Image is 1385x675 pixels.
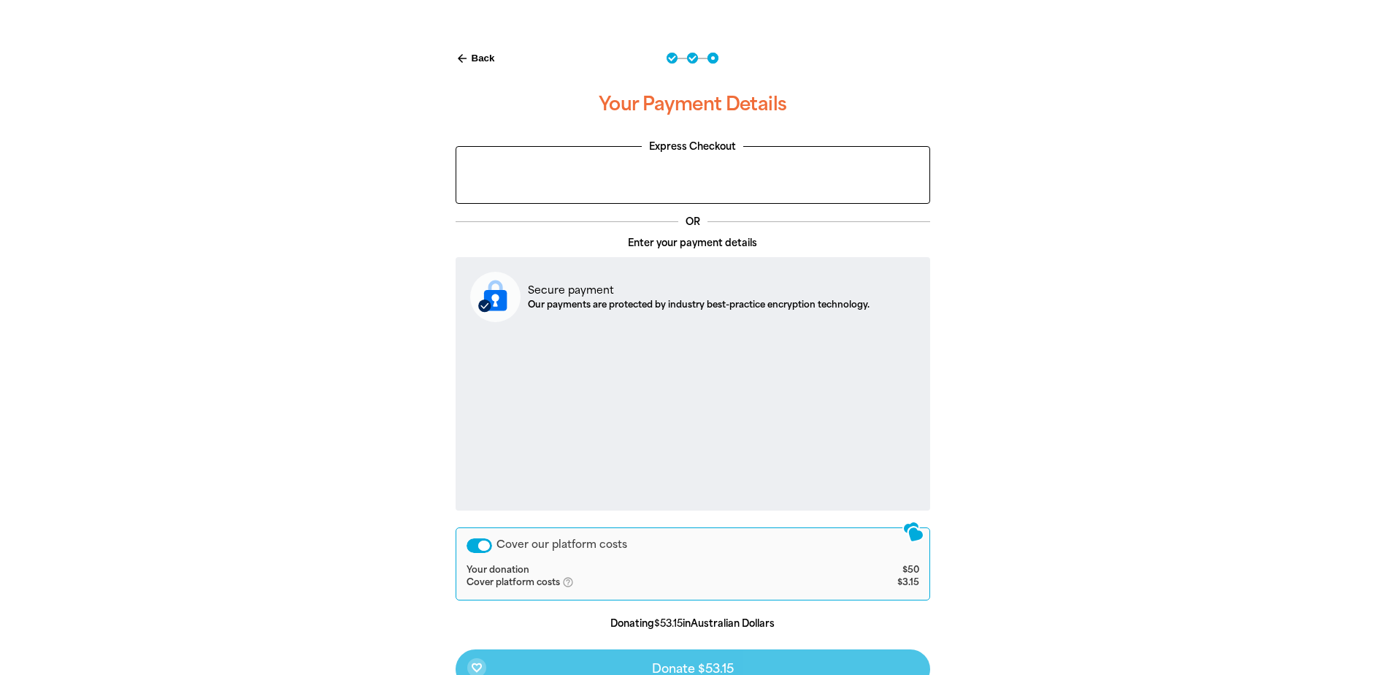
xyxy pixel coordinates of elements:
[467,334,918,498] iframe: Secure payment input frame
[456,617,930,631] p: Donating in Australian Dollars
[456,52,469,65] i: arrow_back
[843,576,919,590] td: $3.15
[667,53,678,64] button: Navigate to step 1 of 3 to enter your donation amount
[450,46,501,71] button: Back
[654,618,683,629] b: $53.15
[467,565,843,576] td: Your donation
[464,154,922,194] iframe: PayPal-paypal
[843,565,919,576] td: $50
[467,538,492,553] button: Cover our platform costs
[642,140,743,154] legend: Express Checkout
[678,215,707,229] p: OR
[456,236,930,251] p: Enter your payment details
[528,298,870,311] p: Our payments are protected by industry best-practice encryption technology.
[467,576,843,590] td: Cover platform costs
[528,283,870,298] p: Secure payment
[562,576,586,588] i: help_outlined
[707,53,718,64] button: Navigate to step 3 of 3 to enter your payment details
[687,53,698,64] button: Navigate to step 2 of 3 to enter your details
[456,81,930,128] h3: Your Payment Details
